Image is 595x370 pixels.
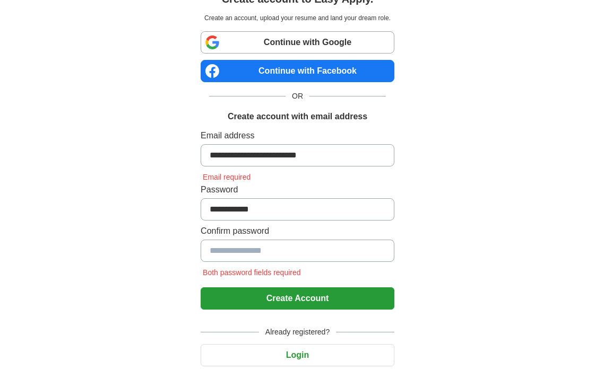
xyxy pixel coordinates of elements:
p: Create an account, upload your resume and land your dream role. [203,13,392,23]
span: OR [286,91,309,102]
a: Continue with Facebook [201,60,394,82]
button: Create Account [201,287,394,310]
label: Confirm password [201,225,394,237]
h1: Create account with email address [228,110,367,123]
button: Login [201,344,394,366]
span: Email required [201,173,253,181]
span: Both password fields required [201,268,303,277]
label: Email address [201,129,394,142]
a: Continue with Google [201,31,394,54]
a: Login [201,350,394,359]
span: Already registered? [259,327,336,338]
label: Password [201,183,394,196]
